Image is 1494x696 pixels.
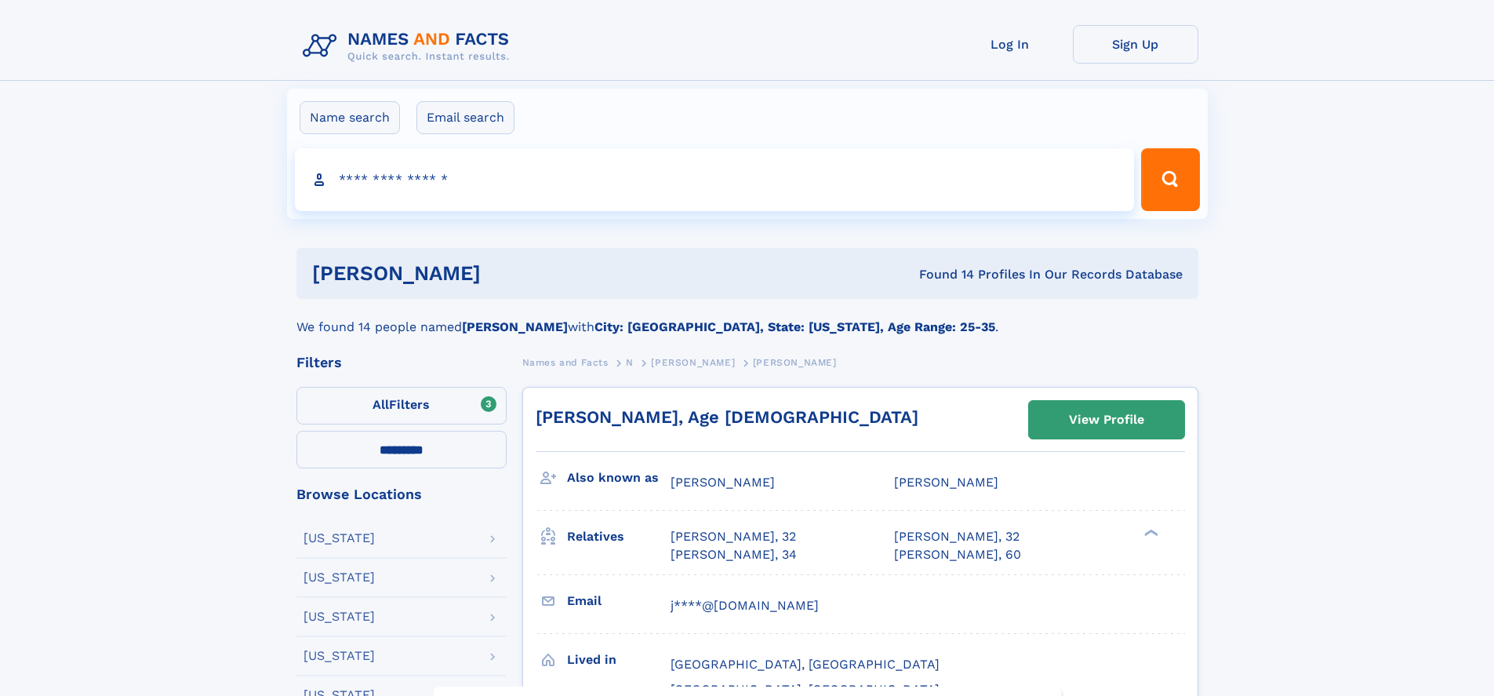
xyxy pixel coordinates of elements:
a: View Profile [1029,401,1184,439]
span: [PERSON_NAME] [894,475,998,490]
a: Log In [947,25,1073,64]
h3: Lived in [567,647,671,673]
a: [PERSON_NAME] [651,352,735,372]
span: [PERSON_NAME] [753,357,837,368]
h3: Also known as [567,465,671,491]
div: Found 14 Profiles In Our Records Database [700,266,1183,283]
div: [US_STATE] [304,571,375,584]
a: [PERSON_NAME], 60 [894,546,1021,563]
h3: Email [567,588,671,614]
span: [PERSON_NAME] [651,357,735,368]
input: search input [295,148,1135,211]
span: All [373,397,389,412]
label: Email search [416,101,514,134]
div: We found 14 people named with . [296,299,1198,337]
span: N [626,357,634,368]
div: Filters [296,355,507,370]
b: [PERSON_NAME] [462,319,568,334]
span: [GEOGRAPHIC_DATA], [GEOGRAPHIC_DATA] [671,657,940,672]
div: View Profile [1069,402,1144,438]
a: [PERSON_NAME], Age [DEMOGRAPHIC_DATA] [536,407,918,427]
div: ❯ [1140,528,1159,538]
div: Browse Locations [296,487,507,501]
a: N [626,352,634,372]
span: [PERSON_NAME] [671,475,775,490]
a: Names and Facts [522,352,609,372]
div: [US_STATE] [304,610,375,623]
a: [PERSON_NAME], 32 [671,528,796,545]
a: [PERSON_NAME], 32 [894,528,1020,545]
label: Name search [300,101,400,134]
div: [US_STATE] [304,532,375,545]
button: Search Button [1141,148,1199,211]
a: [PERSON_NAME], 34 [671,546,797,563]
img: Logo Names and Facts [296,25,522,67]
b: City: [GEOGRAPHIC_DATA], State: [US_STATE], Age Range: 25-35 [594,319,995,334]
a: Sign Up [1073,25,1198,64]
h3: Relatives [567,523,671,550]
h1: [PERSON_NAME] [312,264,700,283]
label: Filters [296,387,507,425]
div: [US_STATE] [304,650,375,662]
